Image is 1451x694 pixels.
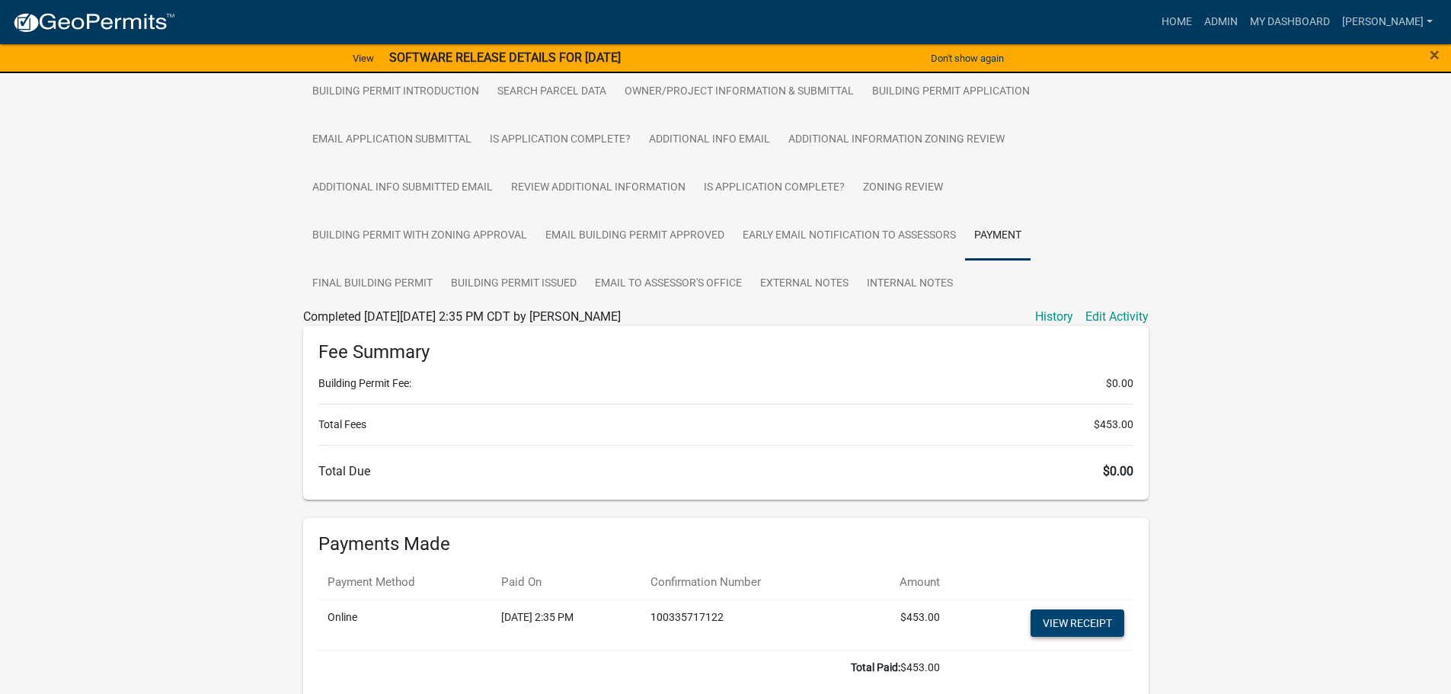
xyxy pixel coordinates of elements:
li: Building Permit Fee: [318,376,1133,392]
th: Paid On [492,564,641,600]
td: $453.00 [852,600,949,651]
span: $0.00 [1106,376,1133,392]
a: Additional Info submitted Email [303,164,502,213]
button: Close [1430,46,1440,64]
td: 100335717122 [641,600,853,651]
a: Home [1155,8,1198,37]
li: Total Fees [318,417,1133,433]
a: Admin [1198,8,1244,37]
button: Don't show again [925,46,1010,71]
a: Edit Activity [1085,308,1149,326]
a: Owner/Project Information & Submittal [615,68,863,117]
a: Is Application Complete? [695,164,854,213]
a: View [347,46,380,71]
a: External Notes [751,260,858,309]
a: Additional Information Zoning Review [779,116,1014,165]
h6: Fee Summary [318,341,1133,363]
a: Is Application Complete? [481,116,640,165]
a: Email Application Submittal [303,116,481,165]
th: Confirmation Number [641,564,853,600]
td: $453.00 [318,651,949,686]
a: Building Permit Issued [442,260,586,309]
a: Review Additional Information [502,164,695,213]
td: [DATE] 2:35 PM [492,600,641,651]
a: Internal Notes [858,260,962,309]
a: Zoning Review [854,164,952,213]
a: Early Email Notification to Assessors [733,212,965,261]
a: Building Permit Introduction [303,68,488,117]
th: Amount [852,564,949,600]
a: Payment [965,212,1031,261]
a: Building Permit Application [863,68,1039,117]
span: $453.00 [1094,417,1133,433]
strong: SOFTWARE RELEASE DETAILS FOR [DATE] [389,50,621,65]
h6: Payments Made [318,533,1133,555]
a: Email to Assessor's Office [586,260,751,309]
a: Search Parcel Data [488,68,615,117]
a: [PERSON_NAME] [1336,8,1439,37]
a: My Dashboard [1244,8,1336,37]
a: Building Permit with Zoning Approval [303,212,536,261]
a: Final Building Permit [303,260,442,309]
th: Payment Method [318,564,492,600]
a: Email Building Permit Approved [536,212,733,261]
span: × [1430,44,1440,66]
a: Additional info email [640,116,779,165]
td: Online [318,600,492,651]
span: Completed [DATE][DATE] 2:35 PM CDT by [PERSON_NAME] [303,309,621,324]
span: $0.00 [1103,464,1133,478]
h6: Total Due [318,464,1133,478]
a: History [1035,308,1073,326]
a: View receipt [1031,609,1124,637]
b: Total Paid: [851,661,900,673]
